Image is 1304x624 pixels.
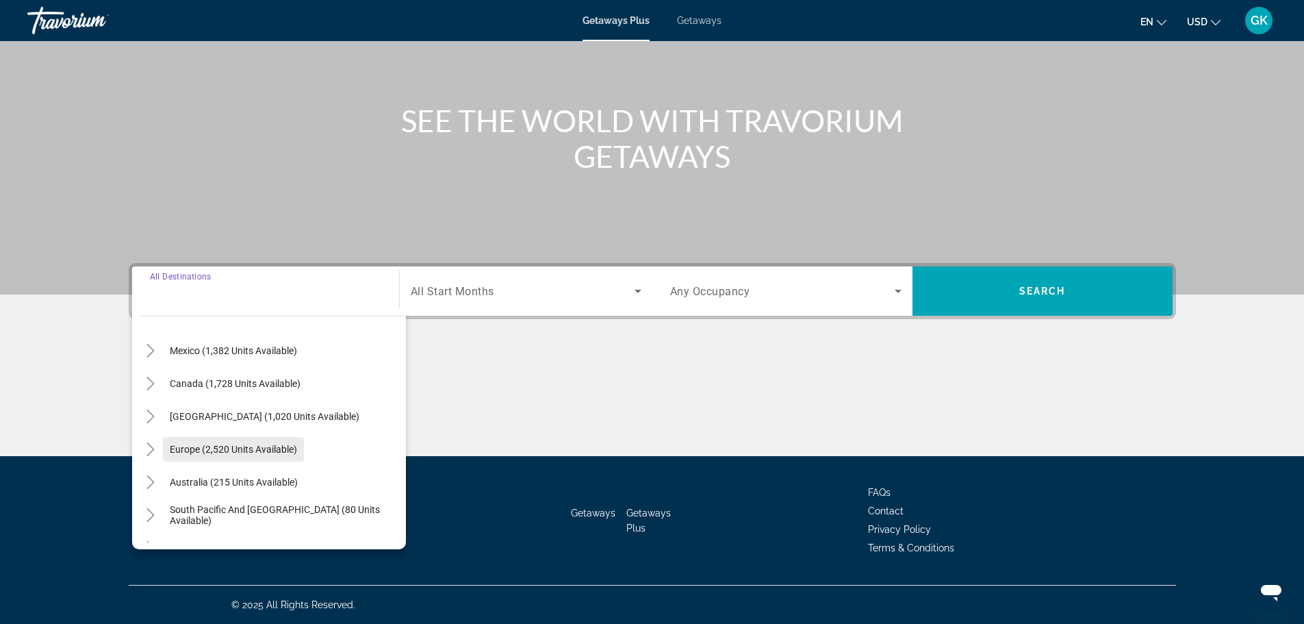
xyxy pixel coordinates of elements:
[163,371,307,396] button: Canada (1,728 units available)
[411,285,494,298] span: All Start Months
[163,503,406,527] button: South Pacific and [GEOGRAPHIC_DATA] (80 units available)
[677,15,721,26] a: Getaways
[163,536,366,560] button: [GEOGRAPHIC_DATA] (3,253 units available)
[912,266,1173,316] button: Search
[626,508,671,534] a: Getaways Plus
[27,3,164,38] a: Travorium
[571,508,615,519] a: Getaways
[868,542,954,553] a: Terms & Conditions
[670,285,750,298] span: Any Occupancy
[231,599,355,610] span: © 2025 All Rights Reserved.
[396,103,909,174] h1: SEE THE WORLD WITH TRAVORIUM GETAWAYS
[139,306,163,330] button: Toggle United States (30,717 units available)
[170,411,359,422] span: [GEOGRAPHIC_DATA] (1,020 units available)
[1140,16,1153,27] span: en
[139,339,163,363] button: Toggle Mexico (1,382 units available)
[1249,569,1293,613] iframe: Кнопка запуска окна обмена сообщениями
[170,444,297,455] span: Europe (2,520 units available)
[1241,6,1277,35] button: User Menu
[139,536,163,560] button: Toggle South America (3,253 units available)
[170,477,298,488] span: Australia (215 units available)
[170,345,297,356] span: Mexico (1,382 units available)
[163,437,304,462] button: Europe (2,520 units available)
[163,305,372,330] button: [GEOGRAPHIC_DATA] (30,717 units available)
[1187,12,1220,32] button: Change currency
[139,372,163,396] button: Toggle Canada (1,728 units available)
[868,487,891,498] a: FAQs
[163,470,305,495] button: Australia (215 units available)
[1019,286,1066,297] span: Search
[139,405,163,429] button: Toggle Caribbean & Atlantic Islands (1,020 units available)
[139,503,163,527] button: Toggle South Pacific and Oceania (80 units available)
[150,271,211,281] span: All Destinations
[583,15,650,26] a: Getaways Plus
[139,438,163,462] button: Toggle Europe (2,520 units available)
[170,504,399,526] span: South Pacific and [GEOGRAPHIC_DATA] (80 units available)
[170,378,301,389] span: Canada (1,728 units available)
[868,524,931,535] a: Privacy Policy
[139,471,163,495] button: Toggle Australia (215 units available)
[1187,16,1207,27] span: USD
[1140,12,1166,32] button: Change language
[868,506,904,516] a: Contact
[163,338,304,363] button: Mexico (1,382 units available)
[163,404,366,429] button: [GEOGRAPHIC_DATA] (1,020 units available)
[132,266,1173,316] div: Search widget
[1251,14,1268,27] span: GK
